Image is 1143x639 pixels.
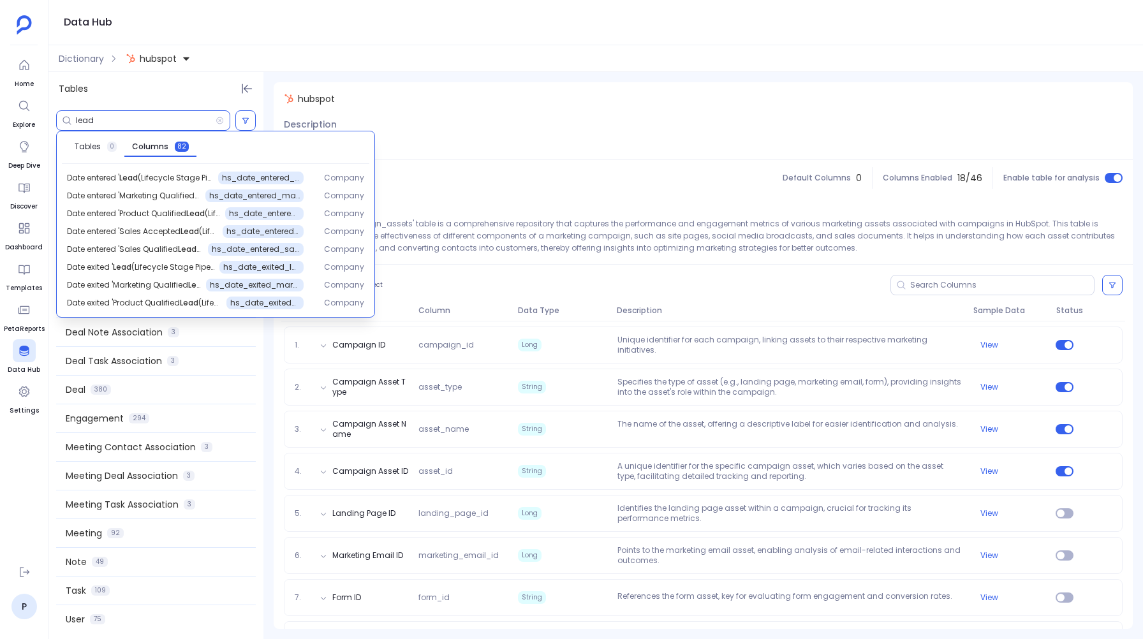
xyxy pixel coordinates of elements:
a: Discover [10,176,38,212]
span: Dashboard [5,242,43,253]
span: 3 [168,327,179,337]
a: Settings [10,380,39,416]
span: Meeting Task Association [66,498,179,511]
button: Campaign Asset ID [332,466,408,476]
span: 109 [91,585,110,596]
input: Search Columns [910,280,1094,290]
button: Form ID [332,592,361,603]
span: String [518,381,546,393]
span: Long [518,507,542,520]
a: Dashboard [5,217,43,253]
span: Column [413,305,513,316]
button: View [980,466,998,476]
button: Campaign Asset Name [332,419,409,439]
button: View [980,382,998,392]
span: Company [324,209,364,219]
span: Company [324,262,364,272]
span: asset_name [413,424,513,434]
p: A unique identifier for the specific campaign asset, which varies based on the asset type, facili... [612,461,968,481]
span: PetaReports [4,324,45,334]
button: View [980,508,998,518]
span: Sample Data [968,305,1051,316]
a: Home [13,54,36,89]
span: Description [612,305,968,316]
span: Enable table for analysis [1003,173,1100,183]
p: Specifies the type of asset (e.g., landing page, marketing email, form), providing insights into ... [612,377,968,397]
button: Campaign Asset Type [332,377,409,397]
span: 2. [290,382,314,392]
span: Deal Note Association [66,326,163,339]
a: Explore [13,94,36,130]
span: Columns [132,142,168,152]
span: Columns Enabled [883,173,952,183]
button: Campaign ID [332,340,385,350]
span: marketing_email_id [413,550,513,561]
button: View [980,340,998,350]
img: petavue logo [17,15,32,34]
span: hubspot [140,52,177,65]
span: 0 [107,142,117,152]
span: 49 [92,557,108,567]
span: Data Hub [8,365,40,375]
span: Home [13,79,36,89]
span: Description [284,118,337,131]
input: Search Tables/Columns [76,115,216,126]
button: Landing Page ID [332,508,395,518]
span: Company [324,191,364,201]
p: Points to the marketing email asset, enabling analysis of email-related interactions and outcomes. [612,545,968,566]
a: P [11,594,37,619]
span: Engagement [66,412,124,425]
span: Company [324,173,364,183]
span: String [518,591,546,604]
span: Task [66,584,86,597]
span: Status [1051,305,1084,316]
span: Tables [75,142,101,152]
p: References the form asset, key for evaluating form engagement and conversion rates. [612,591,968,604]
p: No description added. [284,137,1123,149]
span: 3. [290,424,314,434]
span: 18 / 46 [957,172,982,184]
img: hubspot.svg [126,54,136,64]
span: asset_id [413,466,513,476]
button: View [980,592,998,603]
span: 3 [167,356,179,366]
span: 82 [175,142,189,152]
span: 294 [129,413,149,423]
p: Unique identifier for each campaign, linking assets to their respective marketing initiatives. [612,335,968,355]
span: 3 [201,442,212,452]
div: Tables [48,72,263,105]
span: 5. [290,508,314,518]
span: String [518,423,546,436]
span: 380 [91,385,111,395]
p: The name of the asset, offering a descriptive label for easier identification and analysis. [612,419,968,439]
span: Long [518,549,542,562]
button: Marketing Email ID [332,550,403,561]
span: asset_type [413,382,513,392]
span: 3 [183,471,195,481]
span: 6. [290,550,314,561]
span: Lead [188,279,207,290]
span: Explore [13,120,36,130]
span: Company [324,298,364,308]
span: 75 [90,614,105,624]
span: User [66,613,85,626]
span: hubspot [298,92,335,105]
span: 4. [290,466,314,476]
a: Data Hub [8,339,40,375]
span: Meeting Deal Association [66,469,178,482]
span: Default Columns [783,173,851,183]
p: Identifies the landing page asset within a campaign, crucial for tracking its performance metrics. [612,503,968,524]
span: Company [324,244,364,254]
button: View [980,550,998,561]
a: Deep Dive [8,135,40,171]
span: hs_date_entered_ [222,172,299,183]
span: 7. [290,592,314,603]
span: Long [518,339,542,351]
span: Company [324,226,364,237]
span: 92 [107,528,124,538]
span: form_id [413,592,513,603]
span: Deep Dive [8,161,40,171]
span: 0 [856,172,862,184]
span: Dictionary [59,52,104,65]
button: Hide Tables [238,80,256,98]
